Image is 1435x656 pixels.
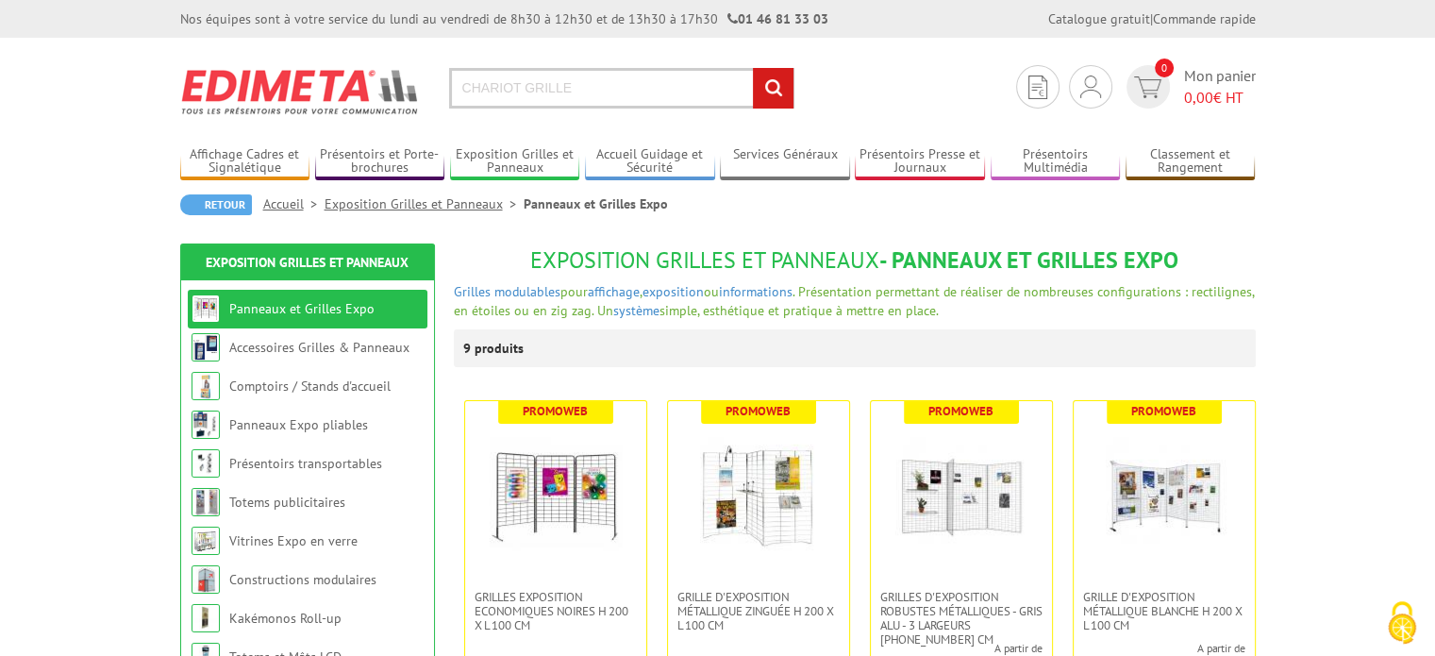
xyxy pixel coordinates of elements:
[180,57,421,126] img: Edimeta
[465,590,646,632] a: Grilles Exposition Economiques Noires H 200 x L 100 cm
[1155,59,1174,77] span: 0
[991,146,1121,177] a: Présentoirs Multimédia
[1184,88,1213,107] span: 0,00
[229,378,391,395] a: Comptoirs / Stands d'accueil
[229,455,382,472] a: Présentoirs transportables
[1184,87,1256,109] span: € HT
[1074,590,1255,632] a: Grille d'exposition métallique blanche H 200 x L 100 cm
[1080,76,1101,98] img: devis rapide
[449,68,794,109] input: Rechercher un produit ou une référence...
[475,590,637,632] span: Grilles Exposition Economiques Noires H 200 x L 100 cm
[530,245,879,275] span: Exposition Grilles et Panneaux
[719,283,793,300] a: informations
[325,195,524,212] a: Exposition Grilles et Panneaux
[880,590,1043,647] span: Grilles d'exposition robustes métalliques - gris alu - 3 largeurs [PHONE_NUMBER] cm
[229,571,376,588] a: Constructions modulaires
[229,416,368,433] a: Panneaux Expo pliables
[192,333,220,362] img: Accessoires Grilles & Panneaux
[180,194,252,215] a: Retour
[1369,592,1435,656] button: Cookies (fenêtre modale)
[1131,403,1196,419] b: Promoweb
[677,590,840,632] span: Grille d'exposition métallique Zinguée H 200 x L 100 cm
[192,604,220,632] img: Kakémonos Roll-up
[871,590,1052,647] a: Grilles d'exposition robustes métalliques - gris alu - 3 largeurs [PHONE_NUMBER] cm
[1074,641,1245,656] span: A partir de
[192,565,220,594] img: Constructions modulaires
[229,300,375,317] a: Panneaux et Grilles Expo
[720,146,850,177] a: Services Généraux
[928,403,993,419] b: Promoweb
[1083,590,1245,632] span: Grille d'exposition métallique blanche H 200 x L 100 cm
[454,248,1256,273] h1: - Panneaux et Grilles Expo
[229,532,358,549] a: Vitrines Expo en verre
[1048,9,1256,28] div: |
[1048,10,1150,27] a: Catalogue gratuit
[523,403,588,419] b: Promoweb
[1122,65,1256,109] a: devis rapide 0 Mon panier 0,00€ HT
[192,527,220,555] img: Vitrines Expo en verre
[692,429,825,562] img: Grille d'exposition métallique Zinguée H 200 x L 100 cm
[1098,429,1230,562] img: Grille d'exposition métallique blanche H 200 x L 100 cm
[454,283,1254,319] span: pour , ou . Présentation permettant de réaliser de nombreuses configurations : rectilignes, en ét...
[855,146,985,177] a: Présentoirs Presse et Journaux
[454,283,491,300] a: Grilles
[726,403,791,419] b: Promoweb
[727,10,828,27] strong: 01 46 81 33 03
[180,9,828,28] div: Nos équipes sont à votre service du lundi au vendredi de 8h30 à 12h30 et de 13h30 à 17h30
[192,294,220,323] img: Panneaux et Grilles Expo
[668,590,849,632] a: Grille d'exposition métallique Zinguée H 200 x L 100 cm
[490,429,622,562] img: Grilles Exposition Economiques Noires H 200 x L 100 cm
[1134,76,1161,98] img: devis rapide
[1153,10,1256,27] a: Commande rapide
[463,329,534,367] p: 9 produits
[192,449,220,478] img: Présentoirs transportables
[1028,76,1047,99] img: devis rapide
[642,283,704,300] a: exposition
[229,494,345,511] a: Totems publicitaires
[206,254,409,271] a: Exposition Grilles et Panneaux
[1378,599,1426,647] img: Cookies (fenêtre modale)
[180,146,310,177] a: Affichage Cadres et Signalétique
[229,610,342,627] a: Kakémonos Roll-up
[229,339,409,356] a: Accessoires Grilles & Panneaux
[895,429,1027,562] img: Grilles d'exposition robustes métalliques - gris alu - 3 largeurs 70-100-120 cm
[585,146,715,177] a: Accueil Guidage et Sécurité
[192,488,220,516] img: Totems publicitaires
[450,146,580,177] a: Exposition Grilles et Panneaux
[494,283,560,300] a: modulables
[753,68,793,109] input: rechercher
[192,411,220,439] img: Panneaux Expo pliables
[871,641,1043,656] span: A partir de
[263,195,325,212] a: Accueil
[1126,146,1256,177] a: Classement et Rangement
[613,302,659,319] a: système
[192,372,220,400] img: Comptoirs / Stands d'accueil
[524,194,668,213] li: Panneaux et Grilles Expo
[588,283,640,300] a: affichage
[1184,65,1256,109] span: Mon panier
[315,146,445,177] a: Présentoirs et Porte-brochures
